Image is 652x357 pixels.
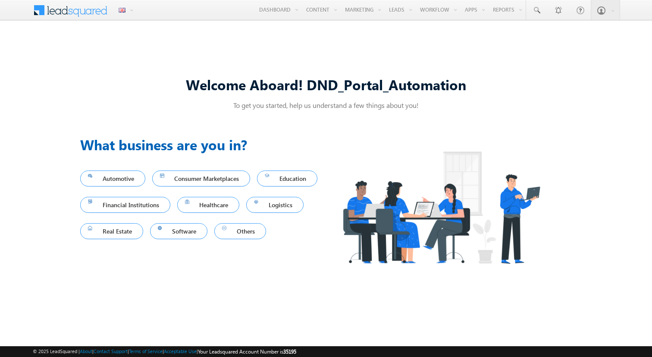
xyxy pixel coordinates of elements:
span: Financial Institutions [88,199,163,211]
div: Welcome Aboard! DND_Portal_Automation [80,75,572,94]
a: About [80,348,92,354]
span: © 2025 LeadSquared | | | | | [33,348,296,356]
span: Automotive [88,173,138,184]
span: Education [265,173,310,184]
a: Contact Support [94,348,128,354]
a: Terms of Service [129,348,163,354]
span: Real Estate [88,225,135,237]
p: To get you started, help us understand a few things about you! [80,101,572,110]
span: Your Leadsquared Account Number is [198,348,296,355]
span: Others [222,225,258,237]
span: 35195 [283,348,296,355]
span: Healthcare [185,199,232,211]
span: Logistics [254,199,296,211]
h3: What business are you in? [80,134,326,155]
img: Industry.png [326,134,556,281]
span: Consumer Marketplaces [160,173,243,184]
span: Software [158,225,200,237]
a: Acceptable Use [164,348,197,354]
